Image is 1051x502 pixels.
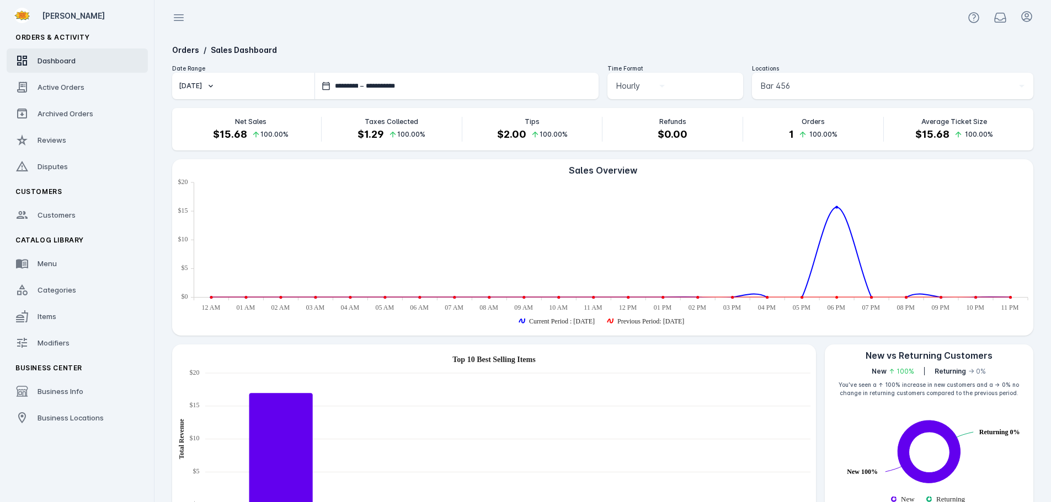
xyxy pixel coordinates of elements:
span: Disputes [38,162,68,171]
span: 100.00% [397,129,425,139]
text: 05 AM [375,304,394,311]
span: ↑ 100% [889,366,914,376]
a: Business Locations [7,406,148,430]
ellipse: Tue Sep 02 2025 11:00:00 GMT-0500 (Central Daylight Time): 0, Previous Period: Aug 26 [593,296,594,298]
text: $15 [178,207,188,214]
a: Orders [172,45,199,55]
ellipse: Tue Sep 02 2025 05:00:00 GMT-0500 (Central Daylight Time): 0, Previous Period: Aug 26 [384,296,386,298]
ellipse: Tue Sep 02 2025 22:00:00 GMT-0500 (Central Daylight Time): 0, Previous Period: Aug 26 [975,296,977,298]
ellipse: Tue Sep 02 2025 08:00:00 GMT-0500 (Central Daylight Time): 0, Previous Period: Aug 26 [488,296,490,298]
text: $10 [190,434,200,442]
text: New 100% [847,468,878,476]
text: 01 PM [654,304,672,311]
ellipse: Tue Sep 02 2025 04:00:00 GMT-0500 (Central Daylight Time): 0, Previous Period: Aug 26 [349,296,351,298]
div: [DATE] [179,81,202,91]
span: Modifiers [38,338,70,347]
ellipse: Tue Sep 02 2025 17:00:00 GMT-0500 (Central Daylight Time): 0, Previous Period: Aug 26 [801,296,803,298]
div: You've seen a ↑ 100% increase in new customers and a → 0% no change in returning customers compar... [825,376,1033,402]
ellipse: Tue Sep 02 2025 23:00:00 GMT-0500 (Central Daylight Time): 0, Previous Period: Aug 26 [1010,296,1011,298]
h4: 1 [789,127,794,142]
text: 04 AM [340,304,359,311]
text: 10 AM [549,304,568,311]
text: $20 [190,369,200,376]
span: Active Orders [38,83,84,91]
a: Active Orders [7,75,148,99]
text: 12 AM [201,304,220,311]
ellipse: Tue Sep 02 2025 21:00:00 GMT-0500 (Central Daylight Time): 0, Previous Period: Aug 26 [940,296,942,298]
span: Items [38,312,56,321]
a: Modifiers [7,331,148,355]
span: Reviews [38,136,66,144]
a: Business Info [7,379,148,403]
ellipse: Tue Sep 02 2025 20:00:00 GMT-0500 (Central Daylight Time): 0, Previous Period: Aug 26 [905,296,907,298]
h4: $0.00 [658,127,687,142]
span: 100.00% [260,129,289,139]
text: 09 AM [514,304,533,311]
text: $5 [182,264,188,272]
span: – [360,81,364,91]
div: Sales Overview [172,164,1033,177]
text: 04 PM [758,304,776,311]
text: Total Revenue [178,418,185,459]
div: | [923,366,926,376]
a: Items [7,304,148,328]
span: 100.00% [809,129,837,139]
ellipse: Tue Sep 02 2025 06:00:00 GMT-0500 (Central Daylight Time): 0, Previous Period: Aug 26 [419,296,420,298]
span: Hourly [616,79,640,93]
g: Current Period : Sep 02 series is showing, press enter to hide the Current Period : Sep 02 series [519,317,595,325]
ellipse: Tue Sep 02 2025 10:00:00 GMT-0500 (Central Daylight Time): 0, Previous Period: Aug 26 [558,296,559,298]
ellipse: Tue Sep 02 2025 07:00:00 GMT-0500 (Central Daylight Time): 0, Previous Period: Aug 26 [454,296,455,298]
span: Archived Orders [38,109,93,118]
text: $20 [178,178,188,186]
text: 02 AM [271,304,290,311]
text: 07 PM [862,304,881,311]
div: [PERSON_NAME] [42,10,143,21]
div: Locations [752,64,1033,73]
path: New: 100%. Fulfillment Type Stats [898,420,960,483]
span: → 0% [968,366,986,376]
h4: $2.00 [497,127,526,142]
ellipse: Tue Sep 02 2025 19:00:00 GMT-0500 (Central Daylight Time): 0, Previous Period: Aug 26 [871,296,872,298]
ellipse: Tue Sep 02 2025 18:00:00 GMT-0500 (Central Daylight Time): 15.68, Current Period : Sep 02 [836,207,837,208]
span: Dashboard [38,56,76,65]
text: 01 AM [236,304,255,311]
span: Customers [15,187,62,196]
span: 100.00% [540,129,568,139]
text: 09 PM [932,304,950,311]
text: $15 [190,401,200,409]
span: Bar 456 [761,79,790,93]
a: Menu [7,251,148,276]
h4: $1.29 [358,127,384,142]
ellipse: Tue Sep 02 2025 13:00:00 GMT-0500 (Central Daylight Time): 0, Previous Period: Aug 26 [662,296,664,298]
span: Customers [38,210,76,219]
text: 07 AM [445,304,463,311]
text: 06 AM [410,304,429,311]
a: Sales Dashboard [211,45,277,55]
span: Business Center [15,364,82,372]
a: Reviews [7,128,148,152]
span: Returning [935,366,966,376]
a: Customers [7,203,148,227]
h4: $15.68 [915,127,949,142]
text: Previous Period: [DATE] [617,317,684,325]
p: Net Sales [235,117,266,127]
span: Business Info [38,387,83,396]
text: Current Period : [DATE] [529,317,595,325]
text: 02 PM [689,304,707,311]
ellipse: Tue Sep 02 2025 02:00:00 GMT-0500 (Central Daylight Time): 0, Previous Period: Aug 26 [280,296,281,298]
text: 08 PM [897,304,915,311]
text: 05 PM [793,304,811,311]
text: Returning 0% [979,428,1020,436]
text: Top 10 Best Selling Items [452,355,536,364]
g: Previous Period: Aug 26 series is showing, press enter to hide the Previous Period: Aug 26 series [607,317,684,325]
a: Categories [7,278,148,302]
div: Time Format [607,64,744,73]
span: 100.00% [965,129,993,139]
ellipse: Tue Sep 02 2025 09:00:00 GMT-0500 (Central Daylight Time): 0, Previous Period: Aug 26 [523,296,525,298]
ellipse: Tue Sep 02 2025 18:00:00 GMT-0500 (Central Daylight Time): 0, Previous Period: Aug 26 [836,296,837,298]
div: New vs Returning Customers [825,349,1033,362]
a: Archived Orders [7,101,148,126]
h4: $15.68 [213,127,247,142]
text: 12 PM [619,304,637,311]
text: 11 AM [584,304,602,311]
